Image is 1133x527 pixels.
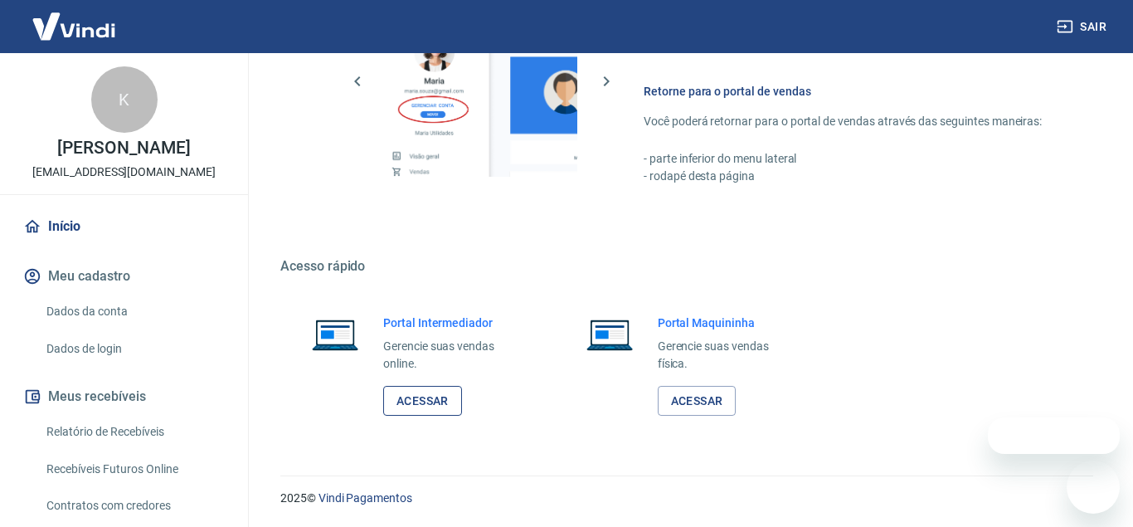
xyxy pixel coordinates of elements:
p: [PERSON_NAME] [57,139,190,157]
h6: Portal Maquininha [658,315,800,331]
iframe: Button to launch messaging window [1067,461,1120,514]
a: Contratos com credores [40,489,228,523]
h5: Acesso rápido [280,258,1093,275]
a: Recebíveis Futuros Online [40,452,228,486]
button: Meus recebíveis [20,378,228,415]
h6: Portal Intermediador [383,315,525,331]
img: Imagem de um notebook aberto [300,315,370,354]
p: Gerencie suas vendas online. [383,338,525,373]
img: Vindi [20,1,128,51]
a: Acessar [658,386,737,417]
a: Vindi Pagamentos [319,491,412,505]
a: Início [20,208,228,245]
h6: Retorne para o portal de vendas [644,83,1053,100]
iframe: Message from company [988,417,1120,454]
img: Imagem de um notebook aberto [575,315,644,354]
a: Relatório de Recebíveis [40,415,228,449]
p: - parte inferior do menu lateral [644,150,1053,168]
p: Você poderá retornar para o portal de vendas através das seguintes maneiras: [644,113,1053,130]
div: K [91,66,158,133]
a: Dados de login [40,332,228,366]
p: Gerencie suas vendas física. [658,338,800,373]
p: 2025 © [280,490,1093,507]
p: [EMAIL_ADDRESS][DOMAIN_NAME] [32,163,216,181]
a: Dados da conta [40,295,228,329]
a: Acessar [383,386,462,417]
button: Sair [1053,12,1113,42]
button: Meu cadastro [20,258,228,295]
p: - rodapé desta página [644,168,1053,185]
